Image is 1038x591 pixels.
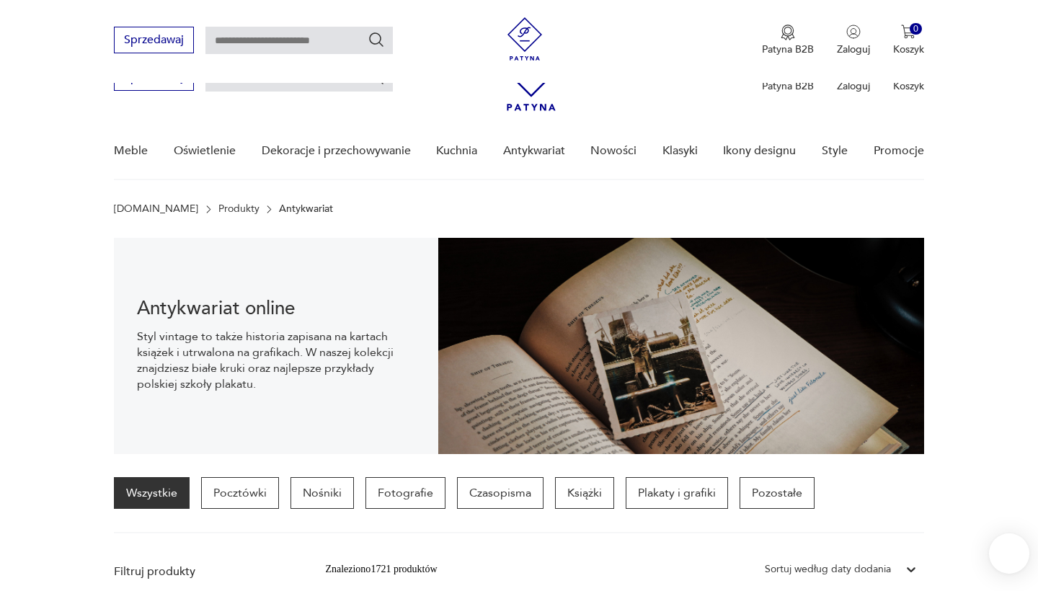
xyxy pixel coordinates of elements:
h1: Antykwariat online [137,300,414,317]
img: Patyna - sklep z meblami i dekoracjami vintage [503,17,546,61]
img: Ikona koszyka [901,25,915,39]
a: Pozostałe [740,477,815,509]
img: c8a9187830f37f141118a59c8d49ce82.jpg [438,238,924,454]
a: Pocztówki [201,477,279,509]
button: Sprzedawaj [114,27,194,53]
a: Wszystkie [114,477,190,509]
img: Ikonka użytkownika [846,25,861,39]
a: Oświetlenie [174,123,236,179]
a: Plakaty i grafiki [626,477,728,509]
a: Ikona medaluPatyna B2B [762,25,814,56]
button: Patyna B2B [762,25,814,56]
a: Promocje [874,123,924,179]
p: Patyna B2B [762,79,814,93]
button: Zaloguj [837,25,870,56]
a: Produkty [218,203,259,215]
a: Książki [555,477,614,509]
p: Filtruj produkty [114,564,290,579]
p: Koszyk [893,79,924,93]
p: Zaloguj [837,43,870,56]
div: Sortuj według daty dodania [765,561,891,577]
a: Kuchnia [436,123,477,179]
a: Nowości [590,123,636,179]
a: Klasyki [662,123,698,179]
iframe: Smartsupp widget button [989,533,1029,574]
a: Dekoracje i przechowywanie [262,123,411,179]
button: 0Koszyk [893,25,924,56]
a: Antykwariat [503,123,565,179]
button: Szukaj [368,31,385,48]
a: Ikony designu [723,123,796,179]
p: Styl vintage to także historia zapisana na kartach książek i utrwalona na grafikach. W naszej kol... [137,329,414,392]
p: Koszyk [893,43,924,56]
a: Sprzedawaj [114,74,194,84]
p: Zaloguj [837,79,870,93]
p: Antykwariat [279,203,333,215]
img: Ikona medalu [781,25,795,40]
div: Znaleziono 1721 produktów [325,561,437,577]
a: [DOMAIN_NAME] [114,203,198,215]
a: Fotografie [365,477,445,509]
p: Patyna B2B [762,43,814,56]
a: Meble [114,123,148,179]
a: Sprzedawaj [114,36,194,46]
a: Czasopisma [457,477,544,509]
div: 0 [910,23,922,35]
a: Nośniki [290,477,354,509]
a: Style [822,123,848,179]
